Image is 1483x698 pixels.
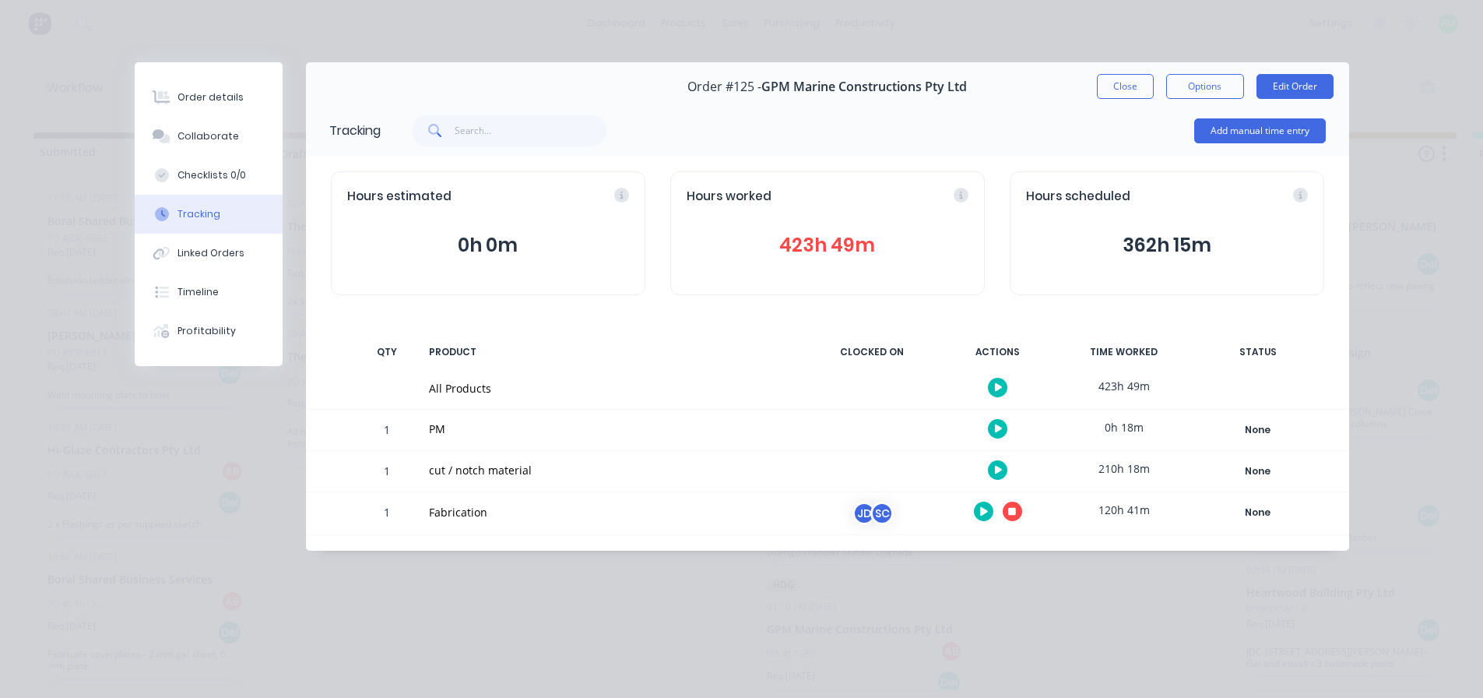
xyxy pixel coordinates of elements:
[1201,502,1315,523] button: None
[420,336,804,368] div: PRODUCT
[364,453,410,492] div: 1
[687,188,771,206] span: Hours worked
[135,156,283,195] button: Checklists 0/0
[429,421,795,437] div: PM
[429,462,795,478] div: cut / notch material
[177,90,244,104] div: Order details
[687,231,968,260] button: 423h 49m
[1194,118,1326,143] button: Add manual time entry
[135,117,283,156] button: Collaborate
[1201,419,1315,441] button: None
[1026,188,1130,206] span: Hours scheduled
[135,195,283,234] button: Tracking
[814,336,930,368] div: CLOCKED ON
[177,285,219,299] div: Timeline
[135,234,283,273] button: Linked Orders
[347,188,452,206] span: Hours estimated
[1202,461,1314,481] div: None
[1066,451,1183,486] div: 210h 18m
[177,129,239,143] div: Collaborate
[761,79,967,94] span: GPM Marine Constructions Pty Ltd
[177,207,220,221] div: Tracking
[177,168,246,182] div: Checklists 0/0
[1097,74,1154,99] button: Close
[1202,502,1314,523] div: None
[455,115,606,146] input: Search...
[1192,336,1324,368] div: STATUS
[329,122,381,140] div: Tracking
[364,495,410,534] div: 1
[1202,420,1314,440] div: None
[1066,410,1183,445] div: 0h 18m
[870,502,894,525] div: SC
[177,246,244,260] div: Linked Orders
[1026,231,1308,260] button: 362h 15m
[177,324,236,338] div: Profitability
[1066,368,1183,404] div: 423h 49m
[1066,492,1183,527] div: 120h 41m
[135,312,283,351] button: Profitability
[940,336,1056,368] div: ACTIONS
[1201,460,1315,482] button: None
[135,78,283,117] button: Order details
[364,412,410,450] div: 1
[1066,336,1183,368] div: TIME WORKED
[429,380,795,397] div: All Products
[135,273,283,312] button: Timeline
[1166,74,1244,99] button: Options
[429,504,795,520] div: Fabrication
[852,502,876,525] div: JD
[364,336,410,368] div: QTY
[687,79,761,94] span: Order #125 -
[347,231,629,260] button: 0h 0m
[1256,74,1334,99] button: Edit Order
